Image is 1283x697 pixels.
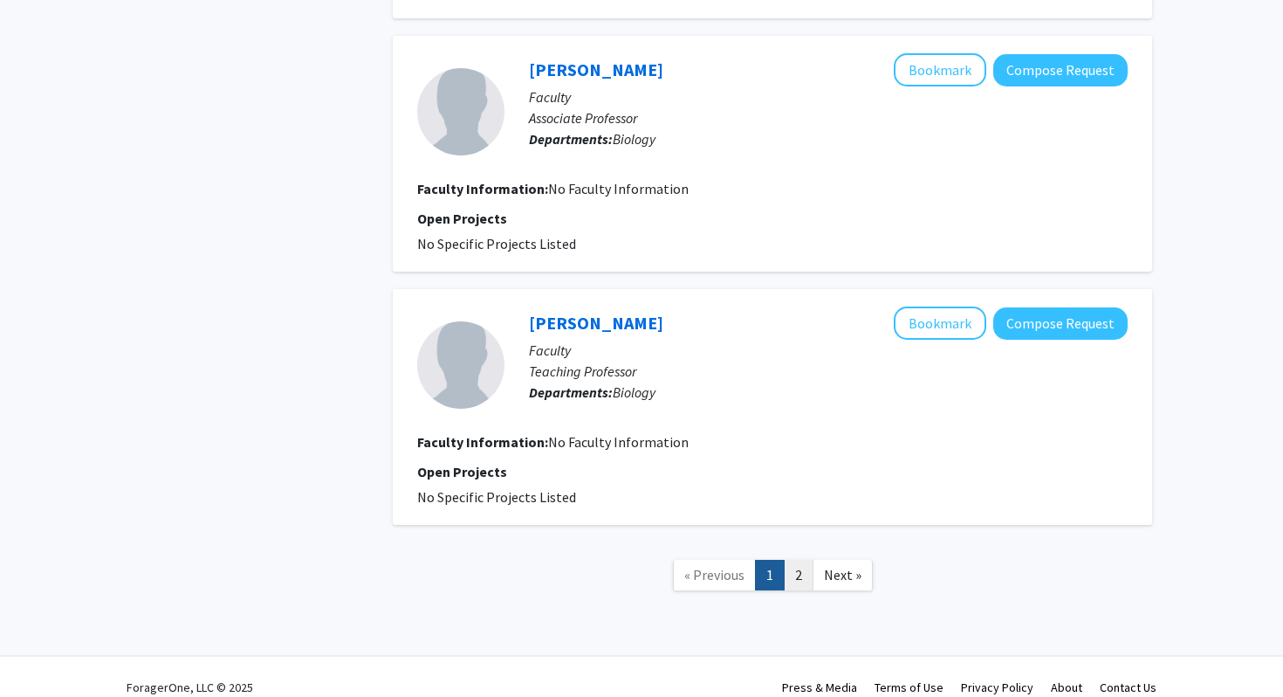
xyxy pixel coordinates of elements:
[875,680,943,695] a: Terms of Use
[993,54,1128,86] button: Compose Request to Ryan Petrie
[894,53,986,86] button: Add Ryan Petrie to Bookmarks
[529,86,1128,107] p: Faculty
[684,566,744,583] span: « Previous
[782,680,857,695] a: Press & Media
[1051,680,1082,695] a: About
[393,542,1152,613] nav: Page navigation
[529,59,663,80] a: [PERSON_NAME]
[824,566,861,583] span: Next »
[417,488,576,506] span: No Specific Projects Listed
[417,180,548,197] b: Faculty Information:
[529,361,1128,382] p: Teaching Professor
[993,307,1128,340] button: Compose Request to Monica Togna
[529,312,663,334] a: [PERSON_NAME]
[529,130,613,148] b: Departments:
[894,307,986,340] button: Add Monica Togna to Bookmarks
[529,383,613,401] b: Departments:
[961,680,1033,695] a: Privacy Policy
[417,208,1128,229] p: Open Projects
[548,180,689,197] span: No Faculty Information
[613,383,655,401] span: Biology
[673,560,756,590] a: Previous Page
[13,618,74,684] iframe: Chat
[1100,680,1156,695] a: Contact Us
[813,560,873,590] a: Next
[784,560,813,590] a: 2
[417,235,576,252] span: No Specific Projects Listed
[529,340,1128,361] p: Faculty
[417,433,548,451] b: Faculty Information:
[529,107,1128,128] p: Associate Professor
[417,461,1128,482] p: Open Projects
[755,560,785,590] a: 1
[613,130,655,148] span: Biology
[548,433,689,451] span: No Faculty Information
